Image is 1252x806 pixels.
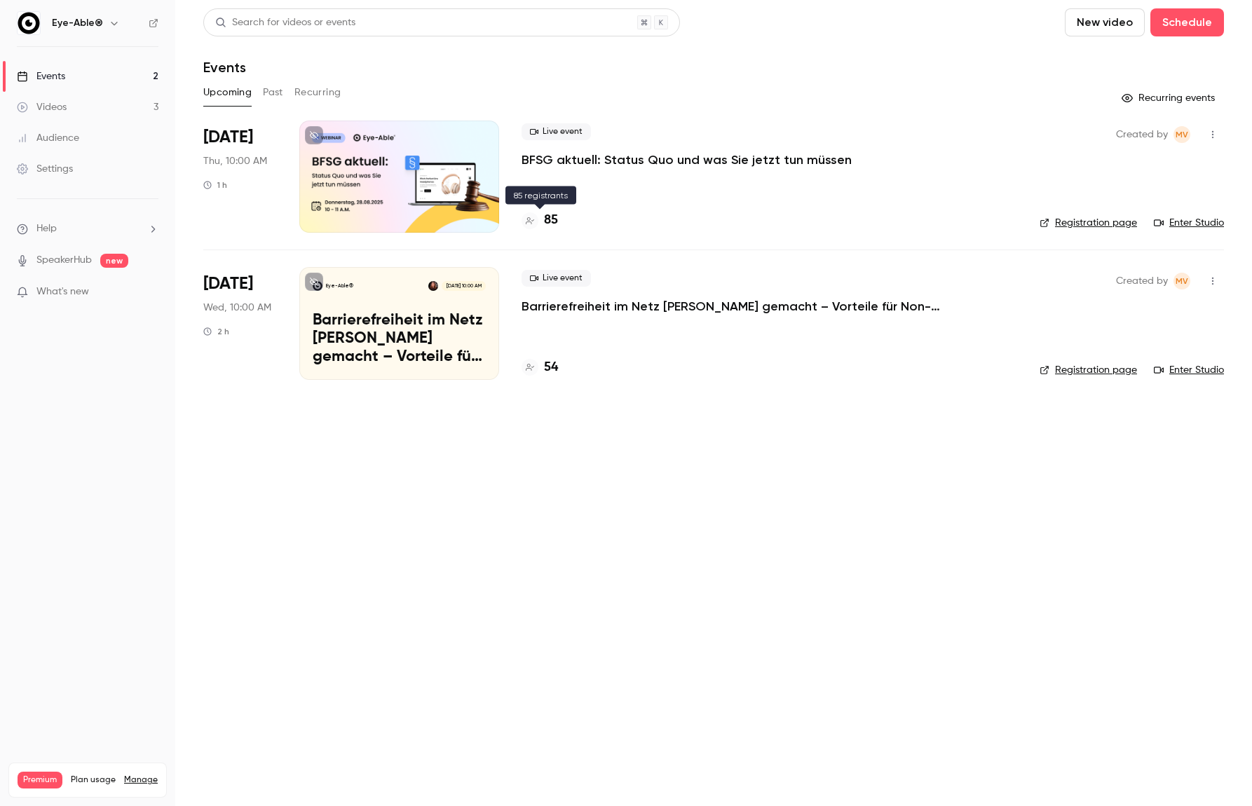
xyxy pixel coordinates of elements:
span: MV [1176,273,1188,289]
a: Manage [124,774,158,786]
a: Enter Studio [1154,216,1224,230]
span: Wed, 10:00 AM [203,301,271,315]
img: Kamila Hollbach [428,281,438,291]
span: Live event [522,270,591,287]
span: [DATE] [203,273,253,295]
button: Recurring events [1115,87,1224,109]
span: Plan usage [71,774,116,786]
div: Sep 10 Wed, 10:00 AM (Europe/Berlin) [203,267,277,379]
button: Past [263,81,283,104]
div: Aug 28 Thu, 10:00 AM (Europe/Berlin) [203,121,277,233]
h6: Eye-Able® [52,16,103,30]
a: 85 [522,211,558,230]
div: 1 h [203,179,227,191]
a: Registration page [1040,363,1137,377]
div: Videos [17,100,67,114]
p: Barrierefreiheit im Netz [PERSON_NAME] gemacht – Vorteile für Non-Profits [313,312,486,366]
span: Mahdalena Varchenko [1173,126,1190,143]
a: BFSG aktuell: Status Quo und was Sie jetzt tun müssen [522,151,852,168]
h1: Events [203,59,246,76]
iframe: Noticeable Trigger [142,286,158,299]
span: Live event [522,123,591,140]
img: Eye-Able® [18,12,40,34]
button: Schedule [1150,8,1224,36]
a: Registration page [1040,216,1137,230]
a: SpeakerHub [36,253,92,268]
div: Search for videos or events [215,15,355,30]
span: MV [1176,126,1188,143]
a: 54 [522,358,558,377]
div: Events [17,69,65,83]
a: Barrierefreiheit im Netz [PERSON_NAME] gemacht – Vorteile für Non-Profits [522,298,942,315]
a: Barrierefreiheit im Netz leicht gemacht – Vorteile für Non-ProfitsEye-Able®Kamila Hollbach[DATE] ... [299,267,499,379]
span: Created by [1116,273,1168,289]
p: Eye-Able® [326,282,353,289]
span: What's new [36,285,89,299]
a: Enter Studio [1154,363,1224,377]
div: Settings [17,162,73,176]
span: Mahdalena Varchenko [1173,273,1190,289]
div: 2 h [203,326,229,337]
h4: 85 [544,211,558,230]
div: Audience [17,131,79,145]
span: Thu, 10:00 AM [203,154,267,168]
span: Created by [1116,126,1168,143]
span: [DATE] [203,126,253,149]
h4: 54 [544,358,558,377]
span: Help [36,221,57,236]
button: Recurring [294,81,341,104]
li: help-dropdown-opener [17,221,158,236]
span: [DATE] 10:00 AM [442,281,485,291]
button: Upcoming [203,81,252,104]
span: Premium [18,772,62,788]
button: New video [1065,8,1145,36]
span: new [100,254,128,268]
